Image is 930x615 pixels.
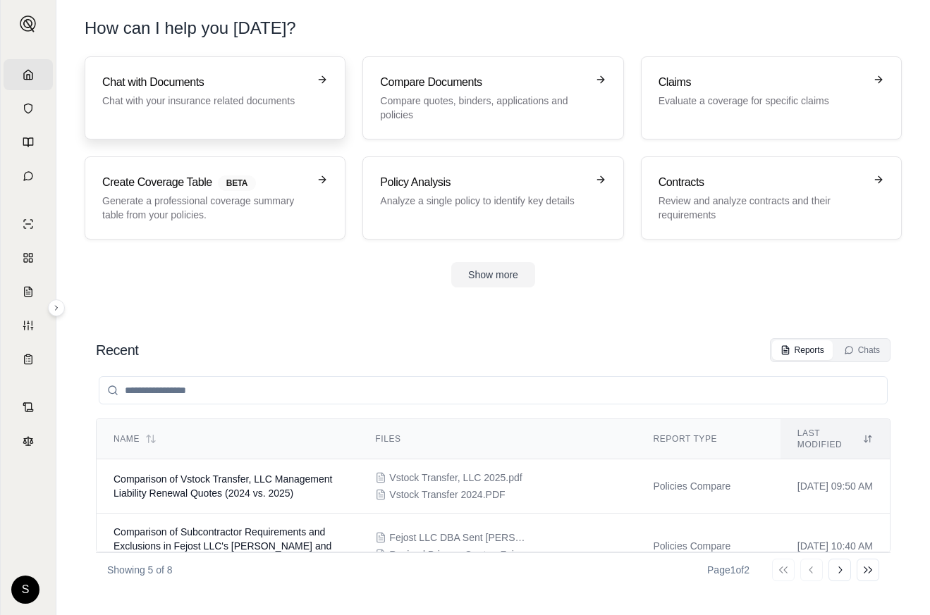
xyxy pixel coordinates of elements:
[659,94,864,108] p: Evaluate a coverage for specific claims
[380,74,586,91] h3: Compare Documents
[707,563,749,577] div: Page 1 of 2
[659,194,864,222] p: Review and analyze contracts and their requirements
[85,156,345,240] a: Create Coverage TableBETAGenerate a professional coverage summary table from your policies.
[114,433,341,445] div: Name
[102,174,308,191] h3: Create Coverage Table
[4,93,53,124] a: Documents Vault
[4,310,53,341] a: Custom Report
[641,156,902,240] a: ContractsReview and analyze contracts and their requirements
[389,530,530,545] span: Fejost LLC DBA Sent Beazley Virtual Care Mod Quot.PDF
[4,59,53,90] a: Home
[20,15,37,32] img: Expand sidebar
[389,471,522,485] span: Vstock Transfer, LLC 2025.pdf
[781,344,824,356] div: Reports
[4,161,53,192] a: Chat
[4,392,53,423] a: Contract Analysis
[844,344,880,356] div: Chats
[781,514,890,579] td: [DATE] 10:40 AM
[380,94,586,122] p: Compare quotes, binders, applications and policies
[102,94,308,108] p: Chat with your insurance related documents
[4,242,53,273] a: Policy Comparisons
[4,344,53,375] a: Coverage Table
[96,340,138,360] h2: Recent
[362,156,623,240] a: Policy AnalysisAnalyze a single policy to identify key details
[107,563,173,577] p: Showing 5 of 8
[102,194,308,222] p: Generate a professional coverage summary table from your policies.
[659,174,864,191] h3: Contracts
[389,547,530,561] span: Revised Primary Quote - Fejost.PDF
[4,209,53,240] a: Single Policy
[85,17,296,39] h1: How can I help you [DATE]?
[637,419,781,459] th: Report Type
[102,74,308,91] h3: Chat with Documents
[4,127,53,158] a: Prompt Library
[85,56,345,139] a: Chat with DocumentsChat with your insurance related documents
[14,10,42,38] button: Expand sidebar
[641,56,902,139] a: ClaimsEvaluate a coverage for specific claims
[781,459,890,514] td: [DATE] 09:50 AM
[4,276,53,307] a: Claim Coverage
[836,340,888,360] button: Chats
[114,526,331,566] span: Comparison of Subcontractor Requirements and Exclusions in Fejost LLC's Beazley and QBE Virtual C...
[637,514,781,579] td: Policies Compare
[114,473,332,499] span: Comparison of Vstock Transfer, LLC Management Liability Renewal Quotes (2024 vs. 2025)
[659,74,864,91] h3: Claims
[11,576,39,604] div: S
[797,428,873,450] div: Last modified
[380,174,586,191] h3: Policy Analysis
[380,194,586,208] p: Analyze a single policy to identify key details
[362,56,623,139] a: Compare DocumentsCompare quotes, binders, applications and policies
[637,459,781,514] td: Policies Compare
[48,299,65,316] button: Expand sidebar
[358,419,636,459] th: Files
[451,262,535,287] button: Show more
[389,487,505,502] span: Vstock Transfer 2024.PDF
[218,175,256,191] span: BETA
[772,340,833,360] button: Reports
[4,425,53,456] a: Legal Search Engine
